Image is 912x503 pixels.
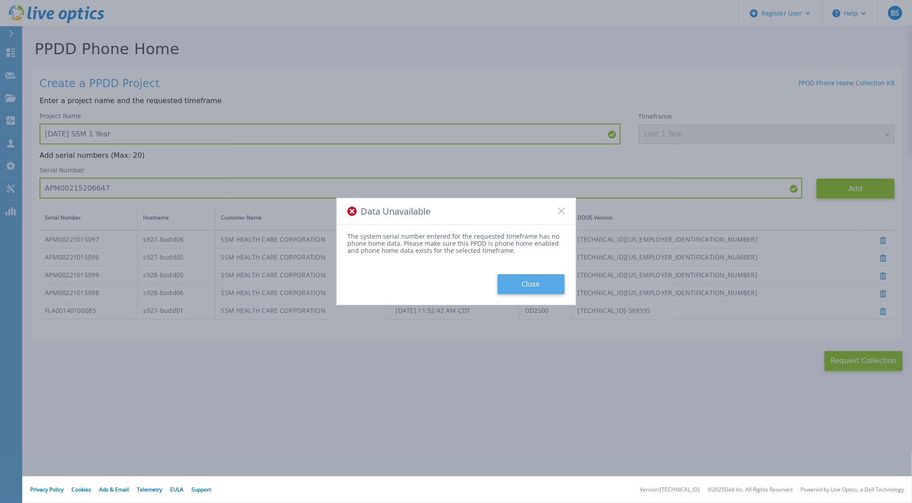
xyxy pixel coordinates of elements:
[640,487,700,493] li: Version: [TECHNICAL_ID]
[99,486,129,493] a: Ads & Email
[137,486,162,493] a: Telemetry
[708,487,793,493] li: © 2025 Dell Inc. All Rights Reserved
[191,486,211,493] a: Support
[72,486,91,493] a: Cookies
[30,486,64,493] a: Privacy Policy
[361,206,431,216] span: Data Unavailable
[170,486,183,493] a: EULA
[498,274,565,294] button: Close
[800,487,904,493] li: Powered by Live Optics, a Dell Technology
[348,233,565,254] div: The system serial number entered for the requested timeframe has no phone home data. Please make ...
